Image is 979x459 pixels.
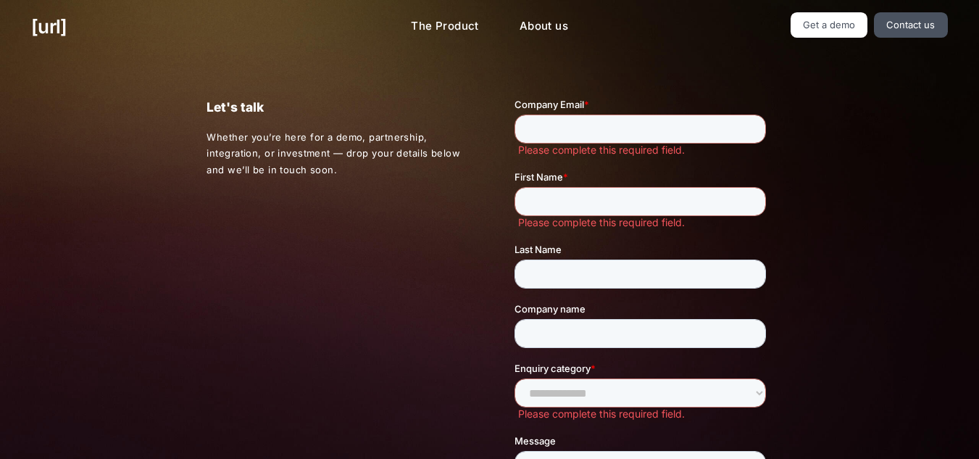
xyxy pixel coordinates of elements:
[399,12,491,41] a: The Product
[791,12,868,38] a: Get a demo
[874,12,948,38] a: Contact us
[207,129,464,178] p: Whether you’re here for a demo, partnership, integration, or investment — drop your details below...
[207,97,464,117] p: Let's talk
[508,12,580,41] a: About us
[31,12,67,41] a: [URL]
